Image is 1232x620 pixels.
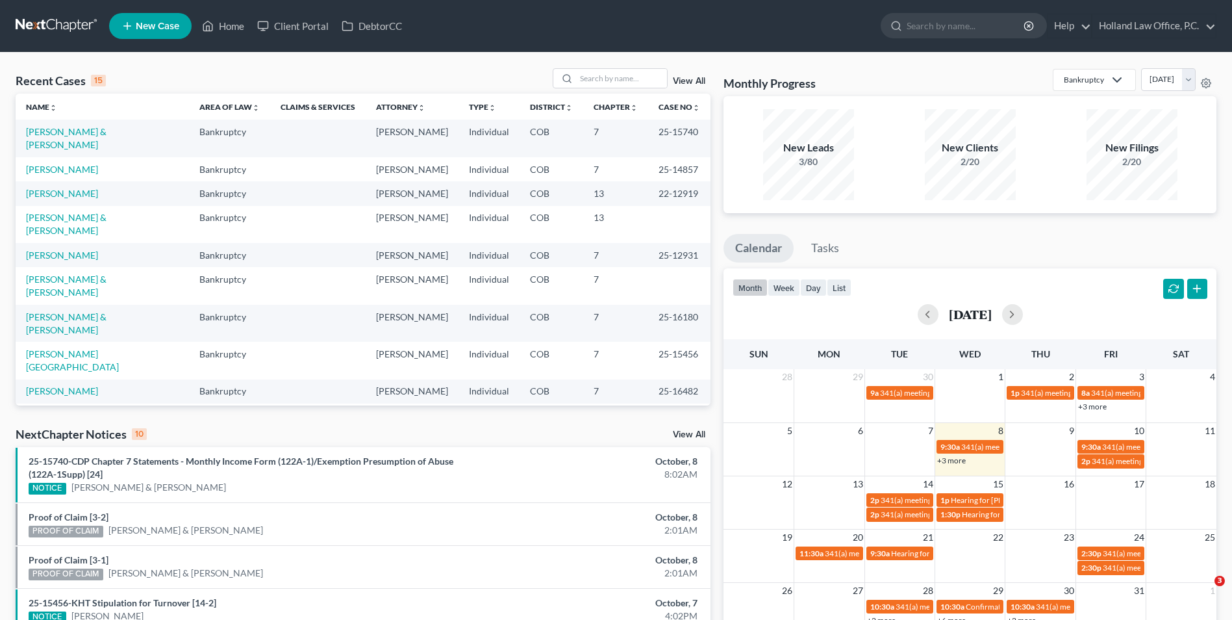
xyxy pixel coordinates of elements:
td: 7 [583,157,648,181]
span: New Case [136,21,179,31]
span: 1:30p [940,510,961,519]
a: Districtunfold_more [530,102,573,112]
td: Individual [459,380,520,404]
span: 341(a) meeting for [PERSON_NAME] [1103,563,1228,573]
span: 341(a) meeting for [PERSON_NAME] & [PERSON_NAME] [1021,388,1215,398]
a: Home [195,14,251,38]
div: 10 [132,428,147,440]
span: 341(a) meeting for [PERSON_NAME] [961,442,1087,452]
span: Hearing for [PERSON_NAME] & [PERSON_NAME] [951,495,1121,505]
span: 10:30a [940,602,964,612]
td: 7 [583,342,648,379]
td: 7 [583,305,648,342]
input: Search by name... [576,69,667,88]
a: [PERSON_NAME] [26,164,98,175]
span: 2:30p [1081,563,1101,573]
span: 2p [870,495,879,505]
td: 22-12919 [648,181,710,205]
td: Individual [459,404,520,428]
div: 2:01AM [483,567,698,580]
span: 31 [1133,583,1146,599]
span: Sat [1173,348,1189,359]
span: 1 [997,369,1005,385]
span: 4 [1209,369,1216,385]
span: 12 [781,476,794,492]
td: Individual [459,181,520,205]
a: Chapterunfold_more [594,102,638,112]
td: 25-12931 [648,243,710,267]
h2: [DATE] [949,307,992,321]
td: [PERSON_NAME] [366,305,459,342]
td: 25-16180 [648,305,710,342]
td: Bankruptcy [189,404,270,428]
td: COB [520,120,583,157]
span: 8a [1081,388,1090,398]
span: 3 [1138,369,1146,385]
h3: Monthly Progress [723,75,816,91]
span: 6 [857,423,864,439]
div: PROOF OF CLAIM [29,526,103,537]
span: Tue [891,348,908,359]
td: COB [520,342,583,379]
span: 19 [781,530,794,545]
a: DebtorCC [335,14,409,38]
button: list [827,279,851,296]
span: 341(a) meeting for [PERSON_NAME] & [PERSON_NAME] [1036,602,1230,612]
span: 23 [1062,530,1075,545]
a: Case Nounfold_more [659,102,700,112]
span: 22 [992,530,1005,545]
a: View All [673,430,705,439]
span: 2p [1081,456,1090,466]
span: Hearing for [PERSON_NAME] & [PERSON_NAME] [962,510,1132,519]
a: 25-15456-KHT Stipulation for Turnover [14-2] [29,597,216,608]
td: [PERSON_NAME] [366,243,459,267]
span: 15 [992,476,1005,492]
i: unfold_more [418,104,425,112]
td: [PERSON_NAME] [366,206,459,243]
div: October, 8 [483,455,698,468]
span: 28 [922,583,935,599]
span: 9:30a [870,549,890,558]
button: day [800,279,827,296]
span: 11 [1203,423,1216,439]
td: Individual [459,267,520,304]
span: 5 [786,423,794,439]
a: Holland Law Office, P.C. [1092,14,1216,38]
td: 25-16482 [648,380,710,404]
div: New Filings [1087,140,1177,155]
span: 341(a) meeting for [PERSON_NAME] [825,549,950,558]
span: Mon [818,348,840,359]
a: +3 more [937,456,966,465]
a: [PERSON_NAME] [26,250,98,261]
a: [PERSON_NAME] & [PERSON_NAME] [26,274,107,298]
span: 20 [851,530,864,545]
span: Wed [959,348,981,359]
span: 9a [870,388,879,398]
div: October, 8 [483,554,698,567]
a: Help [1048,14,1091,38]
span: 27 [851,583,864,599]
span: 3 [1214,576,1225,586]
div: 2/20 [925,155,1016,168]
td: Individual [459,342,520,379]
th: Claims & Services [270,94,366,120]
a: Proof of Claim [3-2] [29,511,108,523]
a: +3 more [1078,402,1107,411]
div: October, 8 [483,511,698,524]
div: October, 7 [483,597,698,610]
iframe: Intercom live chat [1188,576,1219,607]
span: 10 [1133,423,1146,439]
td: Individual [459,120,520,157]
span: 11:30a [799,549,823,558]
span: 28 [781,369,794,385]
a: Area of Lawunfold_more [199,102,260,112]
td: Bankruptcy [189,181,270,205]
button: month [733,279,768,296]
a: Tasks [799,234,851,263]
div: Bankruptcy [1064,74,1104,85]
span: 7 [927,423,935,439]
span: 29 [992,583,1005,599]
div: 3/80 [763,155,854,168]
span: 341(a) meeting for [PERSON_NAME] [1103,549,1228,558]
a: [PERSON_NAME] & [PERSON_NAME] [26,311,107,335]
